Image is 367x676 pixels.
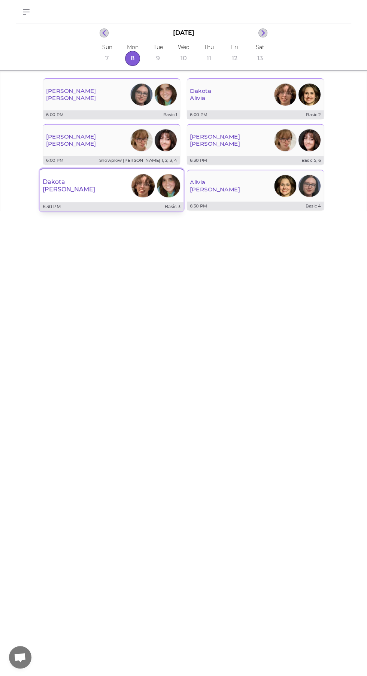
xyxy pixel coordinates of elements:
[151,51,166,66] button: 9
[43,78,180,119] button: [PERSON_NAME][PERSON_NAME]PhotoPhoto6:00 PMBasic 1
[125,51,140,66] button: 8
[40,169,183,211] button: Dakota[PERSON_NAME]PhotoPhoto6:30 PMBasic 3
[43,124,180,164] button: [PERSON_NAME][PERSON_NAME]PhotoPhoto6:00 PMSnowplow [PERSON_NAME] 1, 2, 3, 4
[154,43,163,51] p: Tue
[190,203,207,209] p: 6:30 PM
[46,88,96,95] p: [PERSON_NAME]
[187,170,324,210] button: Alivia[PERSON_NAME]PhotoPhoto6:30 PMBasic 4
[190,140,240,148] p: [PERSON_NAME]
[43,186,95,193] p: [PERSON_NAME]
[9,646,31,669] div: 채팅 열기
[204,43,214,51] p: Thu
[187,124,324,164] button: [PERSON_NAME][PERSON_NAME]PhotoPhoto6:30 PMBasic 5, 6
[201,51,216,66] button: 11
[256,43,264,51] p: Sat
[190,133,240,140] p: [PERSON_NAME]
[252,51,267,66] button: 13
[190,157,207,163] p: 6:30 PM
[178,43,189,51] p: Wed
[100,51,115,66] button: 7
[234,157,321,163] p: Basic 5, 6
[89,204,181,210] p: Basic 3
[173,28,194,37] p: [DATE]
[190,112,207,117] p: 6:00 PM
[90,112,177,117] p: Basic 1
[231,43,238,51] p: Fri
[90,157,177,163] p: Snowplow [PERSON_NAME] 1, 2, 3, 4
[127,43,139,51] p: Mon
[102,43,112,51] p: Sun
[46,140,96,148] p: [PERSON_NAME]
[46,157,64,163] p: 6:00 PM
[190,186,240,193] p: [PERSON_NAME]
[227,51,242,66] button: 12
[190,88,211,95] p: Dakota
[234,203,321,209] p: Basic 4
[190,179,240,186] p: Alivia
[234,112,321,117] p: Basic 2
[46,112,64,117] p: 6:00 PM
[43,204,61,210] p: 6:30 PM
[187,78,324,119] button: DakotaAliviaPhotoPhoto6:00 PMBasic 2
[176,51,191,66] button: 10
[43,178,95,186] p: Dakota
[190,95,211,102] p: Alivia
[46,95,96,102] p: [PERSON_NAME]
[46,133,96,140] p: [PERSON_NAME]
